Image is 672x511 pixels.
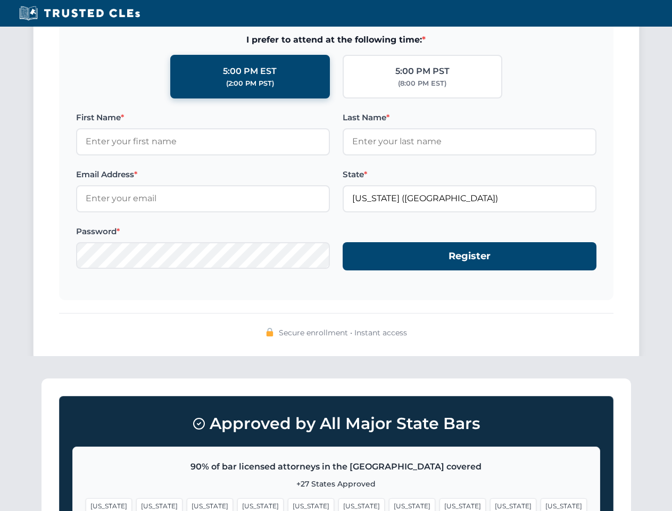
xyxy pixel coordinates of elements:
[398,78,446,89] div: (8:00 PM EST)
[72,409,600,438] h3: Approved by All Major State Bars
[223,64,277,78] div: 5:00 PM EST
[343,185,596,212] input: Florida (FL)
[343,128,596,155] input: Enter your last name
[16,5,143,21] img: Trusted CLEs
[86,478,587,490] p: +27 States Approved
[76,185,330,212] input: Enter your email
[76,128,330,155] input: Enter your first name
[279,327,407,339] span: Secure enrollment • Instant access
[76,33,596,47] span: I prefer to attend at the following time:
[76,111,330,124] label: First Name
[76,225,330,238] label: Password
[343,168,596,181] label: State
[395,64,450,78] div: 5:00 PM PST
[343,111,596,124] label: Last Name
[76,168,330,181] label: Email Address
[226,78,274,89] div: (2:00 PM PST)
[86,460,587,474] p: 90% of bar licensed attorneys in the [GEOGRAPHIC_DATA] covered
[343,242,596,270] button: Register
[266,328,274,336] img: 🔒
